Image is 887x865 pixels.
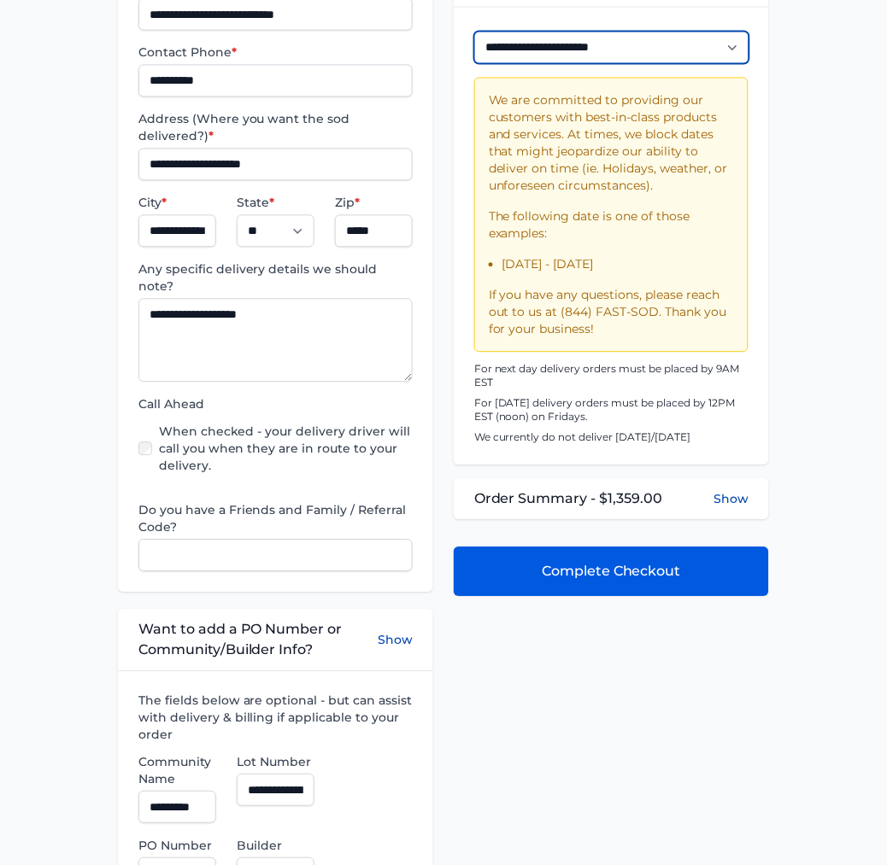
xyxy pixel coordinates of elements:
[474,431,749,445] p: We currently do not deliver [DATE]/[DATE]
[138,502,413,536] label: Do you have a Friends and Family / Referral Code?
[138,693,413,744] label: The fields below are optional - but can assist with delivery & billing if applicable to your order
[502,256,734,273] li: [DATE] - [DATE]
[138,111,413,145] label: Address (Where you want the sod delivered?)
[489,92,734,195] p: We are committed to providing our customers with best-in-class products and services. At times, w...
[454,547,769,597] button: Complete Checkout
[138,754,216,788] label: Community Name
[474,397,749,424] p: For [DATE] delivery orders must be placed by 12PM EST (noon) on Fridays.
[542,562,681,582] span: Complete Checkout
[489,287,734,338] p: If you have any questions, please reach out to us at (844) FAST-SOD. Thank you for your business!
[138,838,216,855] label: PO Number
[237,754,314,771] label: Lot Number
[138,261,413,295] label: Any specific delivery details we should note?
[378,620,413,661] button: Show
[138,396,413,413] label: Call Ahead
[237,838,314,855] label: Builder
[138,44,413,61] label: Contact Phone
[474,489,663,510] span: Order Summary - $1,359.00
[237,195,314,212] label: State
[489,208,734,243] p: The following date is one of those examples:
[159,424,413,475] label: When checked - your delivery driver will call you when they are in route to your delivery.
[138,195,216,212] label: City
[714,491,749,508] button: Show
[474,363,749,390] p: For next day delivery orders must be placed by 9AM EST
[335,195,413,212] label: Zip
[138,620,378,661] span: Want to add a PO Number or Community/Builder Info?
